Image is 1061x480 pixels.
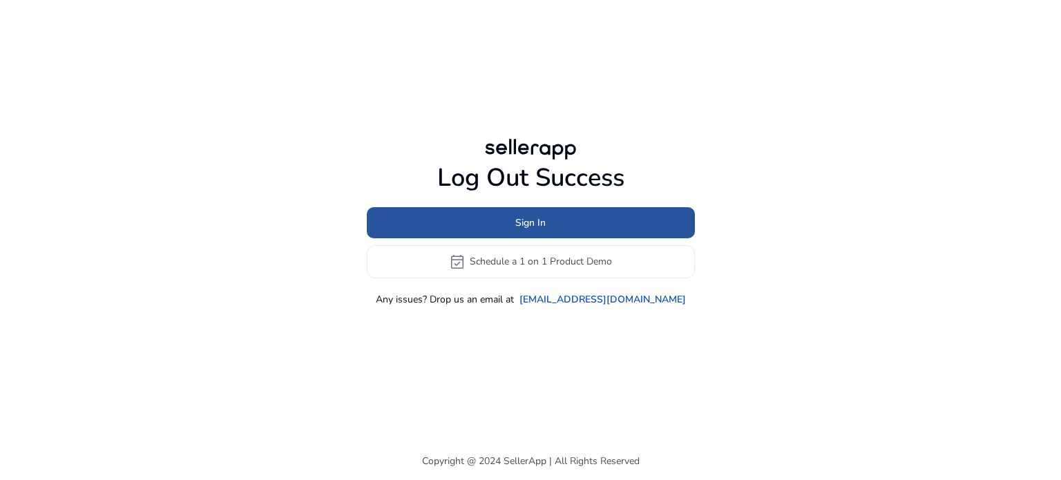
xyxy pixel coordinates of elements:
[449,253,466,270] span: event_available
[519,292,686,307] a: [EMAIL_ADDRESS][DOMAIN_NAME]
[515,215,546,230] span: Sign In
[367,163,695,193] h1: Log Out Success
[367,207,695,238] button: Sign In
[376,292,514,307] p: Any issues? Drop us an email at
[367,245,695,278] button: event_availableSchedule a 1 on 1 Product Demo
